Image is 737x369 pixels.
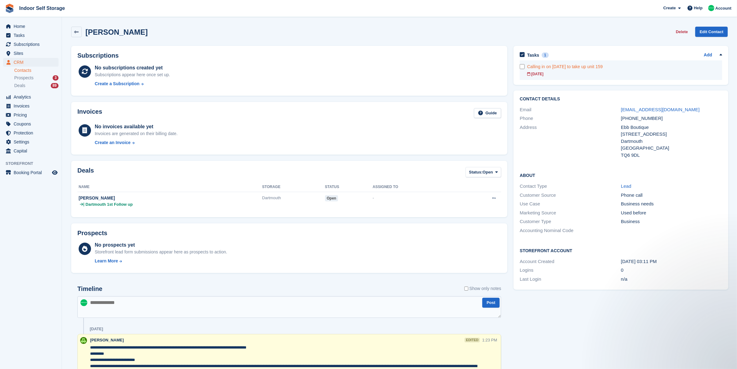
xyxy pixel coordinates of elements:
[520,258,621,265] div: Account Created
[14,120,51,128] span: Coupons
[373,195,458,201] div: -
[17,3,67,13] a: Indoor Self Storage
[77,230,107,237] h2: Prospects
[14,82,59,89] a: Deals 89
[704,52,712,59] a: Add
[95,130,178,137] div: Invoices are generated on their billing date.
[621,218,722,225] div: Business
[466,167,501,177] button: Status: Open
[80,299,87,306] img: Helen Nicholls
[3,138,59,146] a: menu
[14,58,51,67] span: CRM
[621,115,722,122] div: [PHONE_NUMBER]
[520,192,621,199] div: Customer Source
[465,338,479,342] div: edited
[14,138,51,146] span: Settings
[520,97,722,102] h2: Contact Details
[80,337,87,344] img: Helen Wilson
[483,169,493,175] span: Open
[325,182,373,192] th: Status
[5,4,14,13] img: stora-icon-8386f47178a22dfd0bd8f6a31ec36ba5ce8667c1dd55bd0f319d3a0aa187defe.svg
[469,169,483,175] span: Status:
[464,285,501,292] label: Show only notes
[262,195,325,201] div: Dartmouth
[520,247,722,253] h2: Storefront Account
[3,49,59,58] a: menu
[3,93,59,101] a: menu
[621,192,722,199] div: Phone call
[83,201,84,208] span: |
[663,5,676,11] span: Create
[621,258,722,265] div: [DATE] 03:11 PM
[90,338,124,342] span: [PERSON_NAME]
[95,64,170,72] div: No subscriptions created yet
[3,58,59,67] a: menu
[14,75,59,81] a: Prospects 3
[621,209,722,217] div: Used before
[3,102,59,110] a: menu
[6,160,62,167] span: Storefront
[621,183,631,189] a: Lead
[3,40,59,49] a: menu
[79,195,262,201] div: [PERSON_NAME]
[621,107,700,112] a: [EMAIL_ADDRESS][DOMAIN_NAME]
[95,258,118,264] div: Learn More
[474,108,501,118] a: Guide
[3,31,59,40] a: menu
[14,40,51,49] span: Subscriptions
[708,5,714,11] img: Helen Nicholls
[51,169,59,176] a: Preview store
[621,131,722,138] div: [STREET_ADDRESS]
[621,145,722,152] div: [GEOGRAPHIC_DATA]
[95,241,227,249] div: No prospects yet
[77,167,94,178] h2: Deals
[14,168,51,177] span: Booking Portal
[527,60,722,80] a: Calling in on [DATE] to take up unit 159 [DATE]
[95,258,227,264] a: Learn More
[85,28,148,36] h2: [PERSON_NAME]
[520,276,621,283] div: Last Login
[520,218,621,225] div: Customer Type
[715,5,731,11] span: Account
[90,327,103,332] div: [DATE]
[51,83,59,88] div: 89
[520,209,621,217] div: Marketing Source
[464,285,468,292] input: Show only notes
[3,111,59,119] a: menu
[14,22,51,31] span: Home
[520,106,621,113] div: Email
[77,182,262,192] th: Name
[482,298,500,308] button: Post
[14,31,51,40] span: Tasks
[520,183,621,190] div: Contact Type
[695,27,728,37] a: Edit Contact
[527,71,722,77] div: [DATE]
[482,337,497,343] div: 1:23 PM
[694,5,703,11] span: Help
[53,75,59,81] div: 3
[95,123,178,130] div: No invoices available yet
[621,276,722,283] div: n/a
[14,102,51,110] span: Invoices
[520,227,621,234] div: Accounting Nominal Code
[621,124,722,131] div: Ebb Boutique
[373,182,458,192] th: Assigned to
[520,200,621,208] div: Use Case
[621,138,722,145] div: Dartmouth
[673,27,690,37] button: Delete
[14,129,51,137] span: Protection
[95,81,140,87] div: Create a Subscription
[14,93,51,101] span: Analytics
[85,201,132,208] span: Dartmouth 1st Follow up
[14,111,51,119] span: Pricing
[621,267,722,274] div: 0
[3,120,59,128] a: menu
[95,139,131,146] div: Create an Invoice
[542,52,549,58] div: 1
[95,81,170,87] a: Create a Subscription
[325,195,338,201] span: open
[3,147,59,155] a: menu
[14,68,59,73] a: Contacts
[95,72,170,78] div: Subscriptions appear here once set up.
[3,168,59,177] a: menu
